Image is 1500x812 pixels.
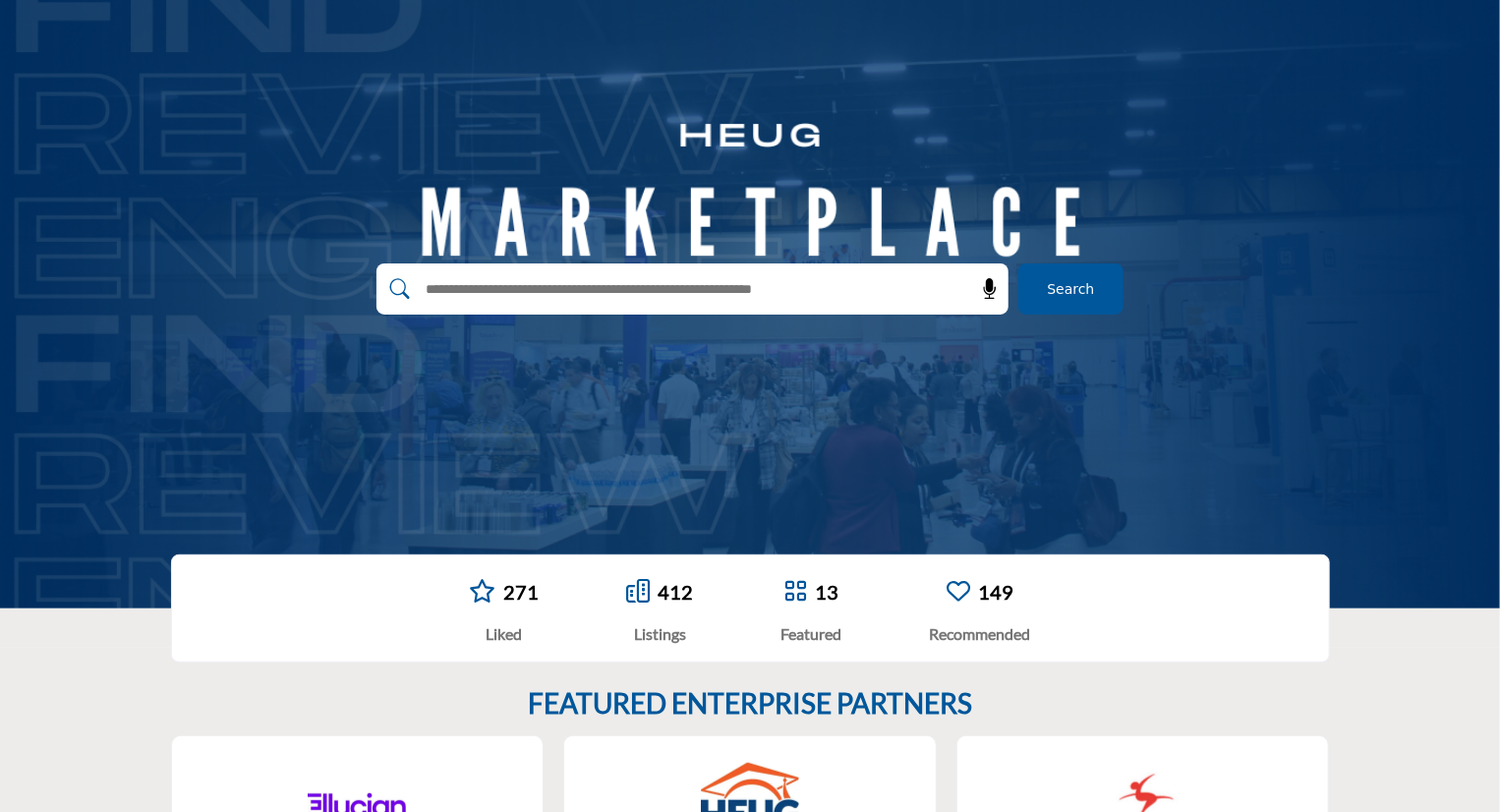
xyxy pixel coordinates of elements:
div: Listings [627,622,694,646]
a: 149 [978,580,1013,604]
a: 412 [659,580,694,604]
button: Search [1018,263,1124,315]
a: 13 [815,580,838,604]
span: Search [1047,279,1094,300]
i: Go to Liked [470,579,496,603]
div: Featured [780,622,841,646]
a: Go to Recommended [947,579,970,606]
a: 271 [504,580,540,604]
div: Liked [470,622,540,646]
div: Recommended [929,622,1030,646]
h2: FEATURED ENTERPRISE PARTNERS [528,687,972,721]
a: Go to Featured [783,579,807,606]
